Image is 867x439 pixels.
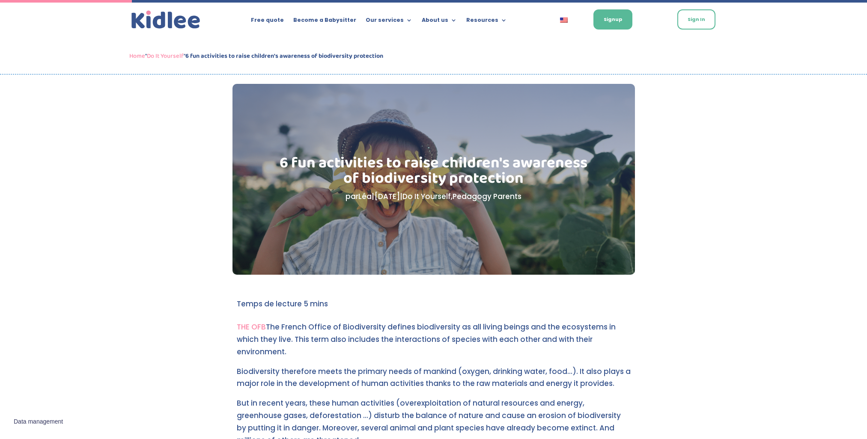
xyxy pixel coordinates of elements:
a: Pedagogy Parents [453,191,521,202]
a: Léa [358,191,372,202]
span: Data management [14,418,63,426]
a: Do It Yourself [402,191,451,202]
a: THE OFB [237,322,266,332]
p: par | | , [275,190,592,203]
h1: 6 fun activities to raise children's awareness of biodiversity protection [275,155,592,190]
button: Data management [9,413,68,431]
p: The French Office of Biodiversity defines biodiversity as all living beings and the ecosystems in... [237,321,631,365]
p: Biodiversity therefore meets the primary needs of mankind (oxygen, drinking water, food...). It a... [237,365,631,397]
span: [DATE] [374,191,400,202]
